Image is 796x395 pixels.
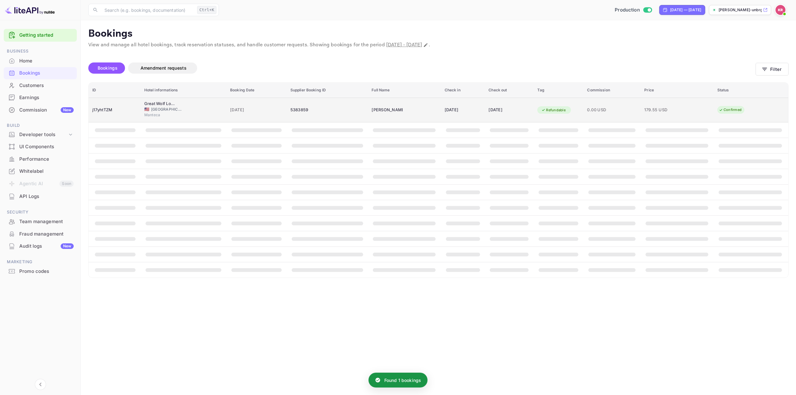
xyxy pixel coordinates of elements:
[719,7,762,13] p: [PERSON_NAME]-unbrg.[PERSON_NAME]...
[4,92,77,103] a: Earnings
[4,141,77,153] div: UI Components
[19,94,74,101] div: Earnings
[19,218,74,225] div: Team management
[4,265,77,277] a: Promo codes
[61,243,74,249] div: New
[4,55,77,67] a: Home
[4,228,77,240] a: Fraud management
[4,80,77,92] div: Customers
[4,122,77,129] span: Build
[19,131,67,138] div: Developer tools
[4,92,77,104] div: Earnings
[19,57,74,65] div: Home
[384,377,421,384] p: Found 1 bookings
[4,129,77,140] div: Developer tools
[101,4,195,16] input: Search (e.g. bookings, documentation)
[615,7,640,14] span: Production
[4,104,77,116] a: CommissionNew
[19,193,74,200] div: API Logs
[4,259,77,265] span: Marketing
[4,80,77,91] a: Customers
[19,168,74,175] div: Whitelabel
[4,165,77,177] a: Whitelabel
[19,32,74,39] a: Getting started
[19,107,74,114] div: Commission
[19,156,74,163] div: Performance
[670,7,701,13] div: [DATE] — [DATE]
[4,191,77,202] a: API Logs
[19,231,74,238] div: Fraud management
[4,216,77,227] a: Team management
[775,5,785,15] img: Kobus Roux
[19,143,74,150] div: UI Components
[4,67,77,79] a: Bookings
[19,243,74,250] div: Audit logs
[612,7,654,14] div: Switch to Sandbox mode
[19,70,74,77] div: Bookings
[5,5,55,15] img: LiteAPI logo
[4,153,77,165] a: Performance
[61,107,74,113] div: New
[4,141,77,152] a: UI Components
[4,29,77,42] div: Getting started
[4,240,77,252] a: Audit logsNew
[197,6,216,14] div: Ctrl+K
[19,268,74,275] div: Promo codes
[4,265,77,278] div: Promo codes
[4,165,77,177] div: Whitelabel
[4,191,77,203] div: API Logs
[4,216,77,228] div: Team management
[35,379,46,390] button: Collapse navigation
[4,240,77,252] div: Audit logsNew
[4,48,77,55] span: Business
[19,82,74,89] div: Customers
[4,209,77,216] span: Security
